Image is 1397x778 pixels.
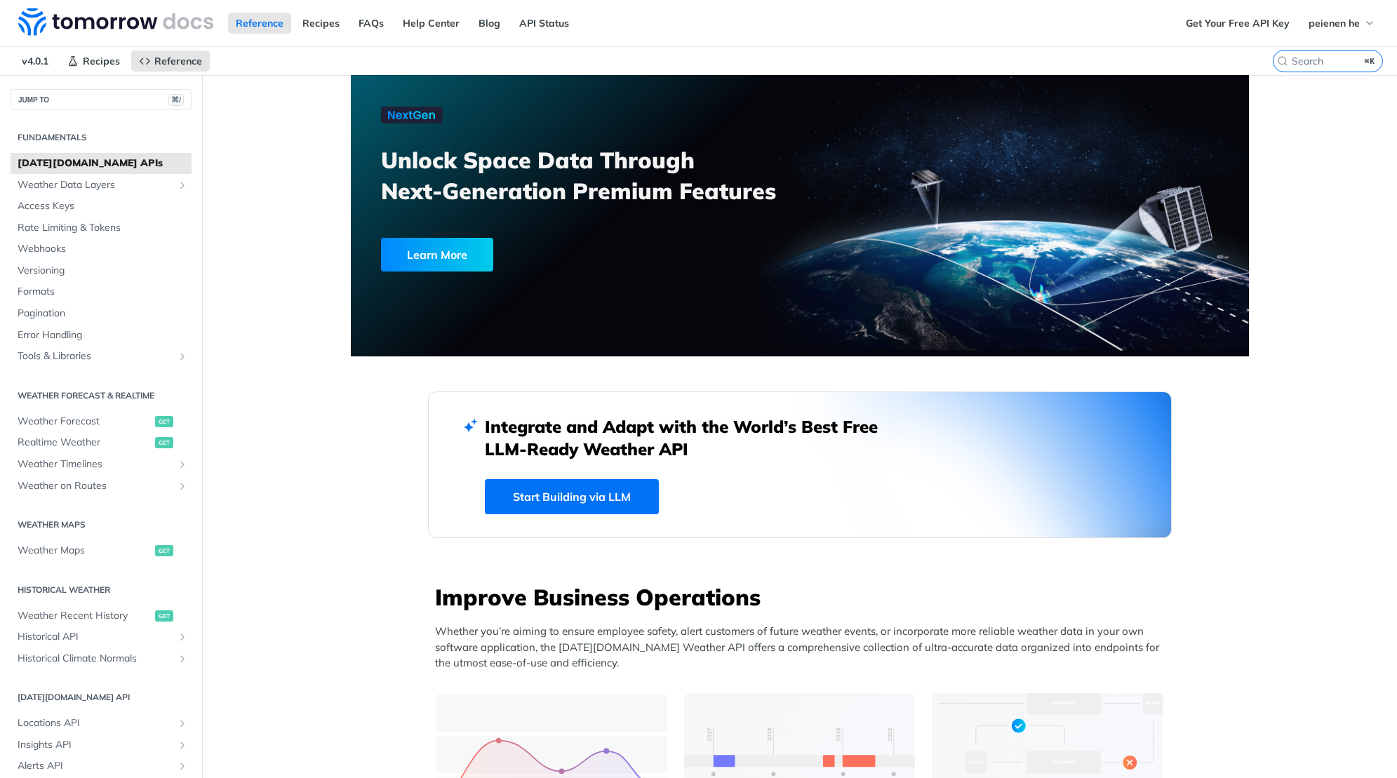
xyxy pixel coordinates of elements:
[177,180,188,191] button: Show subpages for Weather Data Layers
[18,156,188,170] span: [DATE][DOMAIN_NAME] APIs
[11,389,192,402] h2: Weather Forecast & realtime
[177,351,188,362] button: Show subpages for Tools & Libraries
[18,759,173,773] span: Alerts API
[381,107,443,123] img: NextGen
[11,239,192,260] a: Webhooks
[18,221,188,235] span: Rate Limiting & Tokens
[11,648,192,669] a: Historical Climate NormalsShow subpages for Historical Climate Normals
[11,217,192,239] a: Rate Limiting & Tokens
[60,51,128,72] a: Recipes
[155,545,173,556] span: get
[11,756,192,777] a: Alerts APIShow subpages for Alerts API
[11,175,192,196] a: Weather Data LayersShow subpages for Weather Data Layers
[18,630,173,644] span: Historical API
[11,281,192,302] a: Formats
[177,481,188,492] button: Show subpages for Weather on Routes
[18,738,173,752] span: Insights API
[512,13,577,34] a: API Status
[11,89,192,110] button: JUMP TO⌘/
[177,459,188,470] button: Show subpages for Weather Timelines
[18,328,188,342] span: Error Handling
[177,653,188,664] button: Show subpages for Historical Climate Normals
[11,454,192,475] a: Weather TimelinesShow subpages for Weather Timelines
[18,544,152,558] span: Weather Maps
[11,346,192,367] a: Tools & LibrariesShow subpages for Tools & Libraries
[395,13,467,34] a: Help Center
[11,260,192,281] a: Versioning
[381,238,728,271] a: Learn More
[18,436,152,450] span: Realtime Weather
[14,51,56,72] span: v4.0.1
[1361,54,1379,68] kbd: ⌘K
[295,13,347,34] a: Recipes
[18,716,173,730] span: Locations API
[155,437,173,448] span: get
[1301,13,1383,34] button: peienen he
[18,178,173,192] span: Weather Data Layers
[177,739,188,751] button: Show subpages for Insights API
[11,432,192,453] a: Realtime Weatherget
[485,415,899,460] h2: Integrate and Adapt with the World’s Best Free LLM-Ready Weather API
[11,131,192,144] h2: Fundamentals
[1178,13,1297,34] a: Get Your Free API Key
[11,518,192,531] h2: Weather Maps
[18,479,173,493] span: Weather on Routes
[435,624,1172,671] p: Whether you’re aiming to ensure employee safety, alert customers of future weather events, or inc...
[485,479,659,514] a: Start Building via LLM
[435,582,1172,612] h3: Improve Business Operations
[18,8,213,36] img: Tomorrow.io Weather API Docs
[18,457,173,471] span: Weather Timelines
[18,415,152,429] span: Weather Forecast
[18,609,152,623] span: Weather Recent History
[1309,17,1360,29] span: peienen he
[11,713,192,734] a: Locations APIShow subpages for Locations API
[11,605,192,626] a: Weather Recent Historyget
[168,94,184,106] span: ⌘/
[18,264,188,278] span: Versioning
[11,196,192,217] a: Access Keys
[18,242,188,256] span: Webhooks
[11,540,192,561] a: Weather Mapsget
[83,55,120,67] span: Recipes
[11,476,192,497] a: Weather on RoutesShow subpages for Weather on Routes
[155,610,173,622] span: get
[11,303,192,324] a: Pagination
[11,153,192,174] a: [DATE][DOMAIN_NAME] APIs
[381,145,815,206] h3: Unlock Space Data Through Next-Generation Premium Features
[177,760,188,772] button: Show subpages for Alerts API
[351,13,392,34] a: FAQs
[18,199,188,213] span: Access Keys
[11,691,192,704] h2: [DATE][DOMAIN_NAME] API
[154,55,202,67] span: Reference
[11,626,192,648] a: Historical APIShow subpages for Historical API
[228,13,291,34] a: Reference
[18,285,188,299] span: Formats
[11,735,192,756] a: Insights APIShow subpages for Insights API
[18,652,173,666] span: Historical Climate Normals
[381,238,493,271] div: Learn More
[1277,55,1288,67] svg: Search
[471,13,508,34] a: Blog
[11,584,192,596] h2: Historical Weather
[11,325,192,346] a: Error Handling
[18,307,188,321] span: Pagination
[155,416,173,427] span: get
[11,411,192,432] a: Weather Forecastget
[177,631,188,643] button: Show subpages for Historical API
[18,349,173,363] span: Tools & Libraries
[131,51,210,72] a: Reference
[177,718,188,729] button: Show subpages for Locations API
